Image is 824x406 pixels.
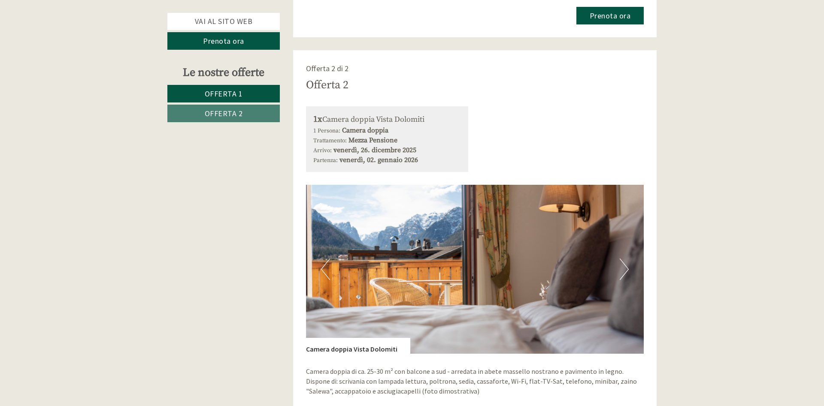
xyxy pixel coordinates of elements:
a: Prenota ora [576,7,644,24]
span: Offerta 1 [205,89,243,99]
img: image [306,185,644,354]
b: Camera doppia [342,126,388,135]
span: Offerta 2 [205,108,243,118]
b: venerdì, 26. dicembre 2025 [333,146,416,154]
a: Vai al sito web [167,13,280,30]
p: Camera doppia di ca. 25-30 m² con balcone a sud - arredata in abete massello nostrano e pavimento... [306,367,644,396]
small: Arrivo: [313,147,332,154]
b: Mezza Pensione [348,136,397,144]
b: 1x [313,114,322,125]
span: Offerta 2 di 2 [306,63,348,73]
small: 1 Persona: [313,127,340,135]
b: venerdì, 02. gennaio 2026 [339,156,418,164]
small: Partenza: [313,157,338,164]
div: Camera doppia Vista Dolomiti [306,338,410,354]
a: Prenota ora [167,32,280,50]
div: Le nostre offerte [167,65,280,81]
button: Previous [321,259,330,280]
div: Camera doppia Vista Dolomiti [313,114,461,126]
button: Next [620,259,629,280]
div: Offerta 2 [306,77,348,93]
small: Trattamento: [313,137,347,144]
